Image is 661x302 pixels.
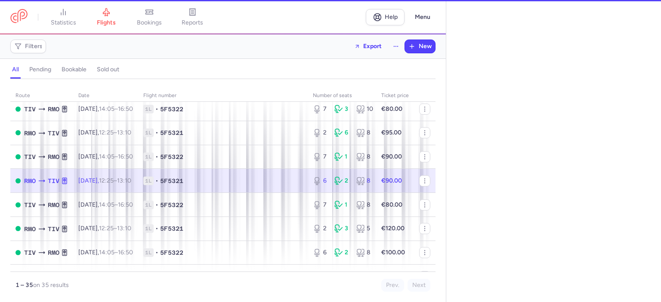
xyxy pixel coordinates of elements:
span: [DATE], [78,225,131,232]
time: 14:05 [99,249,114,256]
span: Export [363,43,382,49]
span: 1L [143,248,154,257]
div: 2 [313,224,327,233]
span: 5F5322 [160,153,183,161]
span: – [99,105,133,113]
button: New [405,40,435,53]
div: 5 [356,224,371,233]
time: 12:25 [99,177,114,184]
time: 14:05 [99,153,114,160]
span: reports [182,19,203,27]
span: • [155,201,158,209]
span: • [155,153,158,161]
span: on 35 results [33,281,69,289]
span: RMO [48,248,59,257]
th: Flight number [138,89,308,102]
button: Filters [11,40,46,53]
span: 1L [143,105,154,113]
span: RMO [48,200,59,210]
button: Menu [410,9,436,25]
div: 8 [356,201,371,209]
span: 5F5322 [160,248,183,257]
span: flights [97,19,116,27]
a: reports [171,8,214,27]
span: 1L [143,201,154,209]
span: – [99,177,131,184]
div: 3 [334,224,349,233]
div: 8 [356,248,371,257]
span: RMO [24,176,36,186]
span: • [155,128,158,137]
span: TIV [48,176,59,186]
span: Help [385,14,398,20]
span: 5F5321 [160,177,183,185]
span: 1L [143,153,154,161]
button: Prev. [381,279,404,292]
span: 1L [143,224,154,233]
time: 16:50 [118,201,133,208]
span: [DATE], [78,249,133,256]
span: – [99,201,133,208]
div: 2 [334,177,349,185]
time: 13:10 [117,129,131,136]
span: TIV [48,224,59,234]
time: 16:50 [118,153,133,160]
span: – [99,129,131,136]
time: 13:10 [117,177,131,184]
time: 16:50 [118,249,133,256]
span: [DATE], [78,105,133,113]
span: [DATE], [78,153,133,160]
div: 2 [334,248,349,257]
a: CitizenPlane red outlined logo [10,9,28,25]
div: 6 [313,248,327,257]
div: 1 [334,201,349,209]
span: TIV [48,128,59,138]
span: [DATE], [78,129,131,136]
strong: €95.00 [381,129,402,136]
a: flights [85,8,128,27]
time: 12:25 [99,129,114,136]
h4: sold out [97,66,119,73]
strong: 1 – 35 [15,281,33,289]
h4: all [12,66,19,73]
time: 14:05 [99,105,114,113]
button: Next [408,279,430,292]
a: bookings [128,8,171,27]
div: 1 [334,153,349,161]
div: 8 [356,177,371,185]
div: 7 [313,201,327,209]
span: RMO [48,152,59,162]
span: TIV [24,248,36,257]
span: 1L [143,128,154,137]
strong: €80.00 [381,105,402,113]
strong: €90.00 [381,153,402,160]
div: 3 [334,105,349,113]
span: • [155,105,158,113]
span: TIV [24,152,36,162]
th: number of seats [308,89,376,102]
div: 7 [313,105,327,113]
div: 6 [334,128,349,137]
button: Export [349,40,387,53]
th: route [10,89,73,102]
div: 10 [356,105,371,113]
span: 5F5322 [160,105,183,113]
span: – [99,225,131,232]
th: Ticket price [376,89,414,102]
span: – [99,153,133,160]
th: date [73,89,138,102]
span: 5F5321 [160,224,183,233]
span: [DATE], [78,201,133,208]
span: statistics [51,19,76,27]
span: TIV [24,200,36,210]
div: 2 [313,128,327,137]
h4: bookable [62,66,86,73]
span: 5F5322 [160,201,183,209]
strong: €120.00 [381,225,405,232]
span: 1L [143,177,154,185]
h4: pending [29,66,51,73]
span: TIV [24,104,36,114]
time: 12:25 [99,225,114,232]
span: • [155,177,158,185]
a: Help [366,9,405,25]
